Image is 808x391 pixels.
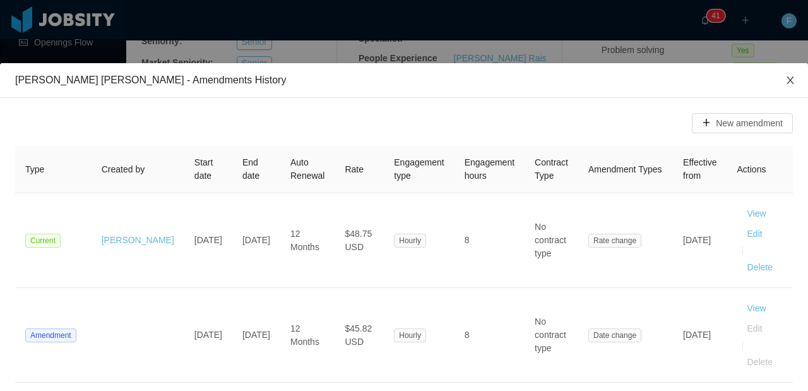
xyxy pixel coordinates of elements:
span: Effective from [683,157,716,181]
td: 12 Months [280,193,335,288]
span: Auto Renewal [290,157,324,181]
span: $48.75 USD [345,229,372,252]
span: Engagement hours [465,157,514,181]
span: No contract type [535,316,566,353]
button: View [737,298,776,318]
span: Engagement type [394,157,444,181]
span: Rate [345,164,364,174]
span: No contract type [535,222,566,258]
span: Hourly [394,234,426,248]
span: Current [25,234,61,248]
span: $45.82 USD [345,323,372,347]
button: Edit [737,224,773,244]
td: [DATE] [184,288,232,383]
span: Start date [194,157,213,181]
span: Hourly [394,328,426,342]
div: [PERSON_NAME] [PERSON_NAME] - Amendments History [15,73,793,87]
span: 8 [465,330,470,340]
button: Delete [737,257,783,277]
span: Type [25,164,44,174]
span: 8 [465,235,470,245]
span: End date [242,157,259,181]
td: [DATE] [673,288,727,383]
td: [DATE] [184,193,232,288]
span: Date change [588,328,641,342]
td: 12 Months [280,288,335,383]
td: [DATE] [673,193,727,288]
span: Rate change [588,234,641,248]
td: [DATE] [232,288,280,383]
button: Close [773,63,808,99]
button: icon: plusNew amendment [692,113,793,133]
a: [PERSON_NAME] [102,235,174,245]
i: icon: close [785,75,795,85]
td: [DATE] [232,193,280,288]
span: Contract Type [535,157,568,181]
span: Amendment [25,328,76,342]
span: Amendment Types [588,164,662,174]
button: Edit [737,318,773,339]
span: Actions [737,164,766,174]
span: Created by [102,164,145,174]
button: View [737,203,776,224]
